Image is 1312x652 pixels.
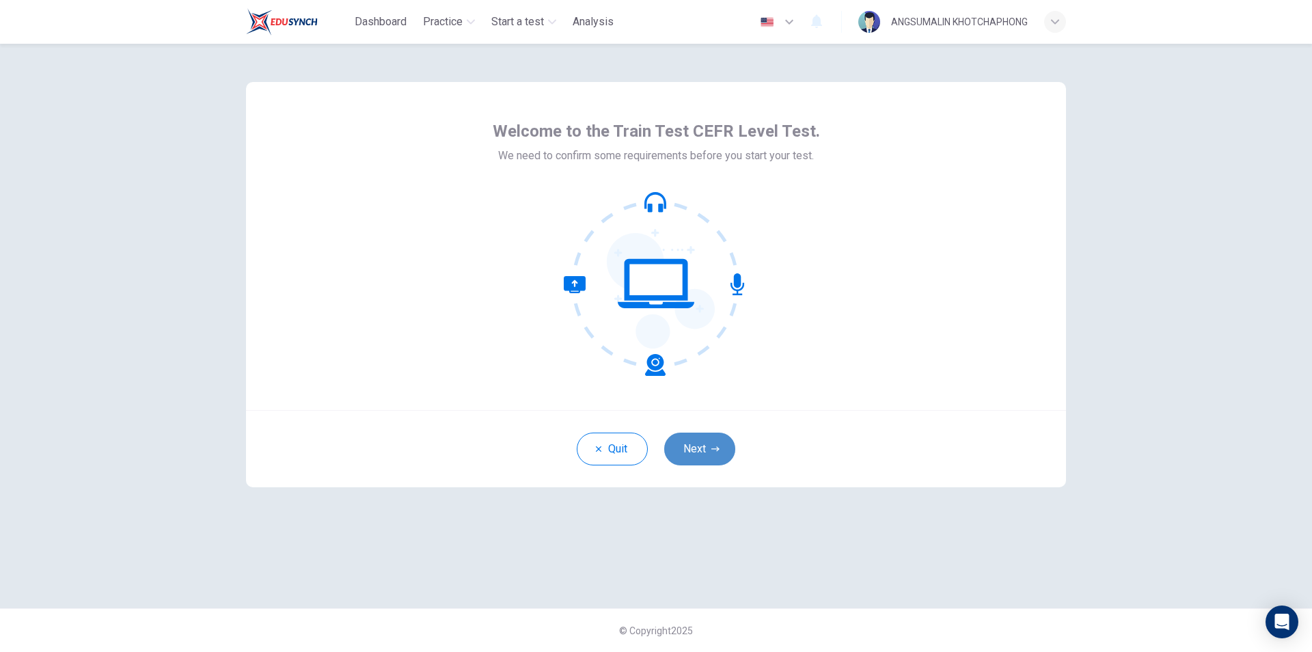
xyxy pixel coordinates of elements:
button: Quit [577,433,648,465]
img: Profile picture [858,11,880,33]
img: en [758,17,776,27]
button: Practice [418,10,480,34]
span: We need to confirm some requirements before you start your test. [498,148,814,164]
div: ANGSUMALIN KHOTCHAPHONG [891,14,1028,30]
button: Next [664,433,735,465]
button: Analysis [567,10,619,34]
span: Welcome to the Train Test CEFR Level Test. [493,120,820,142]
span: Practice [423,14,463,30]
span: Analysis [573,14,614,30]
span: Start a test [491,14,544,30]
span: Dashboard [355,14,407,30]
a: Train Test logo [246,8,349,36]
button: Start a test [486,10,562,34]
div: Open Intercom Messenger [1266,606,1298,638]
button: Dashboard [349,10,412,34]
img: Train Test logo [246,8,318,36]
span: © Copyright 2025 [619,625,693,636]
